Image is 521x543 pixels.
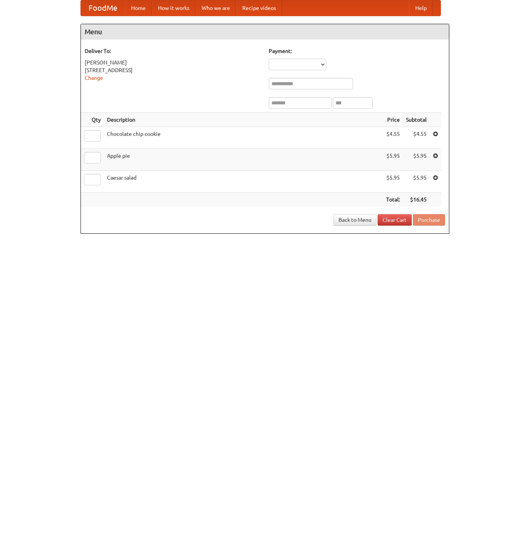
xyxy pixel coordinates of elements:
[403,113,430,127] th: Subtotal
[334,214,376,226] a: Back to Menu
[383,127,403,149] td: $4.55
[81,24,449,40] h4: Menu
[85,47,261,55] h5: Deliver To:
[104,171,383,193] td: Caesar salad
[409,0,433,16] a: Help
[125,0,152,16] a: Home
[85,66,261,74] div: [STREET_ADDRESS]
[383,171,403,193] td: $5.95
[269,47,445,55] h5: Payment:
[378,214,412,226] a: Clear Cart
[104,149,383,171] td: Apple pie
[104,113,383,127] th: Description
[403,193,430,207] th: $16.45
[383,193,403,207] th: Total:
[236,0,282,16] a: Recipe videos
[413,214,445,226] button: Purchase
[403,171,430,193] td: $5.95
[403,149,430,171] td: $5.95
[383,113,403,127] th: Price
[383,149,403,171] td: $5.95
[196,0,236,16] a: Who we are
[104,127,383,149] td: Chocolate chip cookie
[85,59,261,66] div: [PERSON_NAME]
[152,0,196,16] a: How it works
[403,127,430,149] td: $4.55
[81,0,125,16] a: FoodMe
[81,113,104,127] th: Qty
[85,75,103,81] a: Change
